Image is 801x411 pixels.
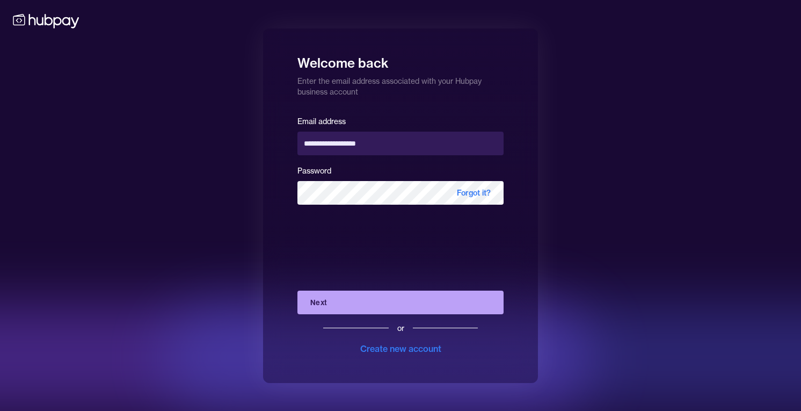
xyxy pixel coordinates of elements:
[444,181,504,205] span: Forgot it?
[297,48,504,71] h1: Welcome back
[297,291,504,314] button: Next
[397,323,404,334] div: or
[297,117,346,126] label: Email address
[360,342,441,355] div: Create new account
[297,71,504,97] p: Enter the email address associated with your Hubpay business account
[297,166,331,176] label: Password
